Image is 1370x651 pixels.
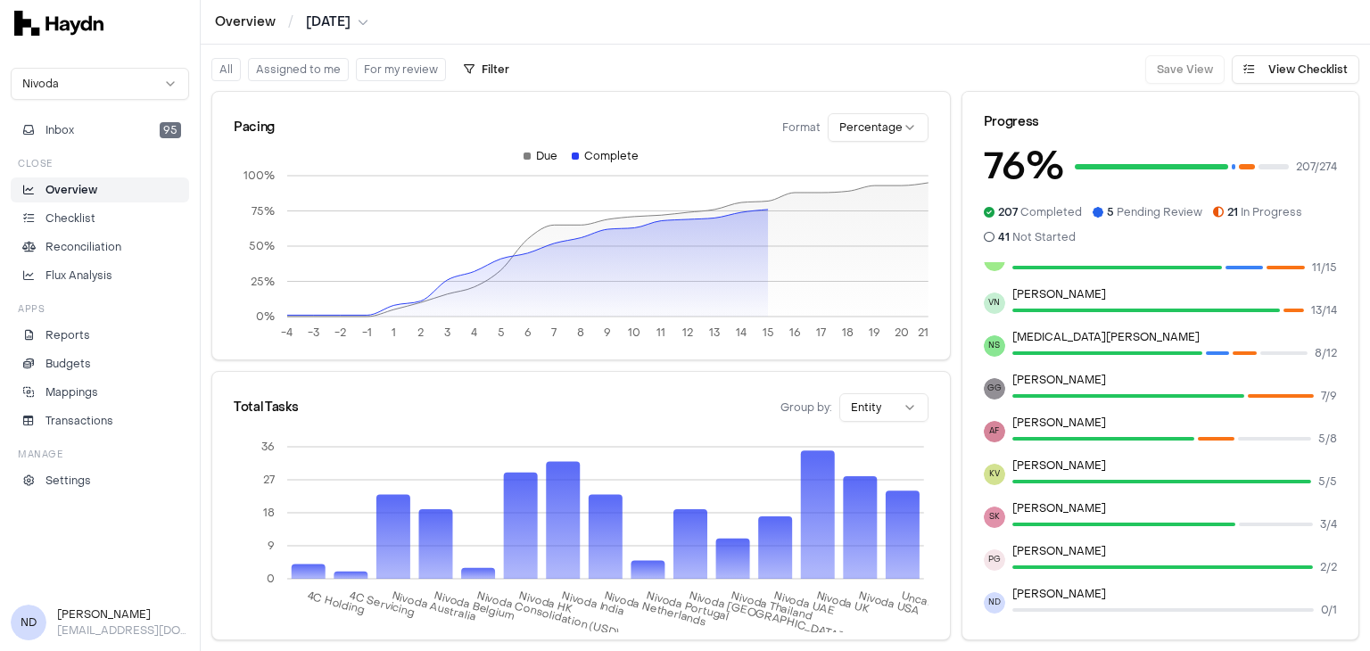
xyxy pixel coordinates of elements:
[45,473,91,489] p: Settings
[263,473,275,487] tspan: 27
[18,448,62,461] h3: Manage
[45,239,121,255] p: Reconciliation
[736,325,747,340] tspan: 14
[1012,458,1337,473] p: [PERSON_NAME]
[1012,501,1337,515] p: [PERSON_NAME]
[572,149,639,163] div: Complete
[998,230,1076,244] span: Not Started
[252,204,275,218] tspan: 75%
[215,13,276,31] a: Overview
[234,399,298,416] div: Total Tasks
[14,11,103,36] img: svg+xml,%3c
[57,622,189,639] p: [EMAIL_ADDRESS][DOMAIN_NAME]
[45,210,95,227] p: Checklist
[984,138,1064,194] h3: 76 %
[391,589,478,625] tspan: Nivoda Australia
[1012,587,1337,601] p: [PERSON_NAME]
[11,235,189,260] a: Reconciliation
[11,263,189,288] a: Flux Analysis
[334,325,346,340] tspan: -2
[362,325,372,340] tspan: -1
[1321,389,1337,403] span: 7 / 9
[984,507,1005,528] span: SK
[628,325,640,340] tspan: 10
[348,589,417,620] tspan: 4C Servicing
[1232,55,1359,84] button: View Checklist
[984,421,1005,442] span: AF
[45,384,98,400] p: Mappings
[984,592,1005,614] span: ND
[789,325,801,340] tspan: 16
[998,205,1082,219] span: Completed
[45,268,112,284] p: Flux Analysis
[517,589,574,616] tspan: Nivoda HK
[524,325,532,340] tspan: 6
[984,293,1005,314] span: VN
[261,440,275,454] tspan: 36
[656,325,665,340] tspan: 11
[11,351,189,376] a: Budgets
[604,325,611,340] tspan: 9
[45,182,97,198] p: Overview
[895,325,909,340] tspan: 20
[453,55,520,84] button: Filter
[577,325,584,340] tspan: 8
[763,325,774,340] tspan: 15
[356,58,446,81] button: For my review
[306,13,351,31] span: [DATE]
[984,464,1005,485] span: KV
[782,120,821,135] span: Format
[645,589,730,624] tspan: Nivoda Portugal
[984,378,1005,400] span: GG
[603,589,708,630] tspan: Nivoda Netherlands
[1320,560,1337,574] span: 2 / 2
[984,335,1005,357] span: NS
[45,413,113,429] p: Transactions
[1312,260,1337,275] span: 11 / 15
[11,323,189,348] a: Reports
[730,589,813,624] tspan: Nivoda Thailand
[433,589,516,623] tspan: Nivoda Belgium
[551,325,557,340] tspan: 7
[857,589,921,619] tspan: Nivoda USA
[11,177,189,202] a: Overview
[249,239,275,253] tspan: 50%
[998,230,1010,244] span: 41
[256,309,275,324] tspan: 0%
[984,113,1337,131] div: Progress
[1107,205,1114,219] span: 5
[709,325,720,340] tspan: 13
[816,325,826,340] tspan: 17
[11,605,46,640] span: ND
[1315,346,1337,360] span: 8 / 12
[306,13,368,31] button: [DATE]
[215,13,368,31] nav: breadcrumb
[815,589,871,616] tspan: Nivoda UK
[18,302,45,316] h3: Apps
[1012,373,1337,387] p: [PERSON_NAME]
[498,325,505,340] tspan: 5
[248,58,349,81] button: Assigned to me
[1318,474,1337,489] span: 5 / 5
[1107,205,1202,219] span: Pending Review
[471,325,477,340] tspan: 4
[918,325,928,340] tspan: 21
[251,275,275,289] tspan: 25%
[772,589,837,619] tspan: Nivoda UAE
[11,380,189,405] a: Mappings
[160,122,181,138] span: 95
[1311,303,1337,317] span: 13 / 14
[1320,517,1337,532] span: 3 / 4
[1012,544,1337,558] p: [PERSON_NAME]
[1227,205,1238,219] span: 21
[1318,432,1337,446] span: 5 / 8
[11,468,189,493] a: Settings
[285,12,297,30] span: /
[45,327,90,343] p: Reports
[392,325,396,340] tspan: 1
[243,169,275,183] tspan: 100%
[45,356,91,372] p: Budgets
[869,325,880,340] tspan: 19
[1012,416,1337,430] p: [PERSON_NAME]
[211,58,241,81] button: All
